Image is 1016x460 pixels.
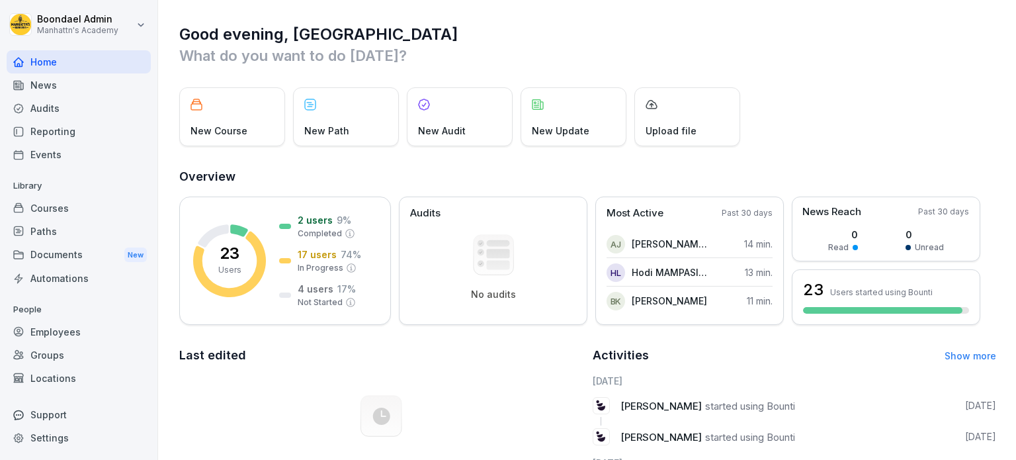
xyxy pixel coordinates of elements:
[7,367,151,390] a: Locations
[337,213,351,227] p: 9 %
[418,124,466,138] p: New Audit
[532,124,589,138] p: New Update
[471,289,516,300] p: No audits
[7,243,151,267] a: DocumentsNew
[7,267,151,290] a: Automations
[607,235,625,253] div: AJ
[607,206,663,221] p: Most Active
[593,346,649,365] h2: Activities
[7,73,151,97] a: News
[298,297,343,308] p: Not Started
[337,282,356,296] p: 17 %
[7,220,151,243] a: Paths
[945,350,996,361] a: Show more
[745,265,773,279] p: 13 min.
[37,26,118,35] p: Manhattn's Academy
[341,248,361,261] p: 74 %
[7,426,151,449] a: Settings
[607,263,625,282] div: HL
[190,124,247,138] p: New Course
[7,175,151,197] p: Library
[965,430,996,443] p: [DATE]
[179,24,996,45] h1: Good evening, [GEOGRAPHIC_DATA]
[410,206,441,221] p: Audits
[298,213,333,227] p: 2 users
[298,262,343,274] p: In Progress
[830,287,933,297] p: Users started using Bounti
[803,279,824,301] h3: 23
[7,143,151,166] a: Events
[915,242,944,253] p: Unread
[124,248,147,263] div: New
[828,228,858,242] p: 0
[705,400,795,412] span: started using Bounti
[179,167,996,186] h2: Overview
[607,292,625,310] div: BK
[828,242,849,253] p: Read
[7,299,151,320] p: People
[620,400,702,412] span: [PERSON_NAME]
[298,228,342,240] p: Completed
[632,294,707,308] p: [PERSON_NAME]
[802,205,861,220] p: News Reach
[218,264,241,276] p: Users
[722,207,773,219] p: Past 30 days
[7,120,151,143] a: Reporting
[7,344,151,367] a: Groups
[620,431,702,443] span: [PERSON_NAME]
[298,248,337,261] p: 17 users
[179,45,996,66] p: What do you want to do [DATE]?
[632,237,708,251] p: [PERSON_NAME] De [PERSON_NAME]
[7,97,151,120] a: Audits
[7,320,151,344] a: Employees
[646,124,697,138] p: Upload file
[7,50,151,73] a: Home
[965,399,996,412] p: [DATE]
[747,294,773,308] p: 11 min.
[7,403,151,426] div: Support
[593,374,997,388] h6: [DATE]
[632,265,708,279] p: Hodi MAMPASI LUSADISU
[744,237,773,251] p: 14 min.
[705,431,795,443] span: started using Bounti
[918,206,969,218] p: Past 30 days
[7,243,151,267] div: Documents
[304,124,349,138] p: New Path
[220,246,239,261] p: 23
[906,228,944,242] p: 0
[179,346,583,365] h2: Last edited
[37,14,118,25] p: Boondael Admin
[298,282,333,296] p: 4 users
[7,197,151,220] a: Courses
